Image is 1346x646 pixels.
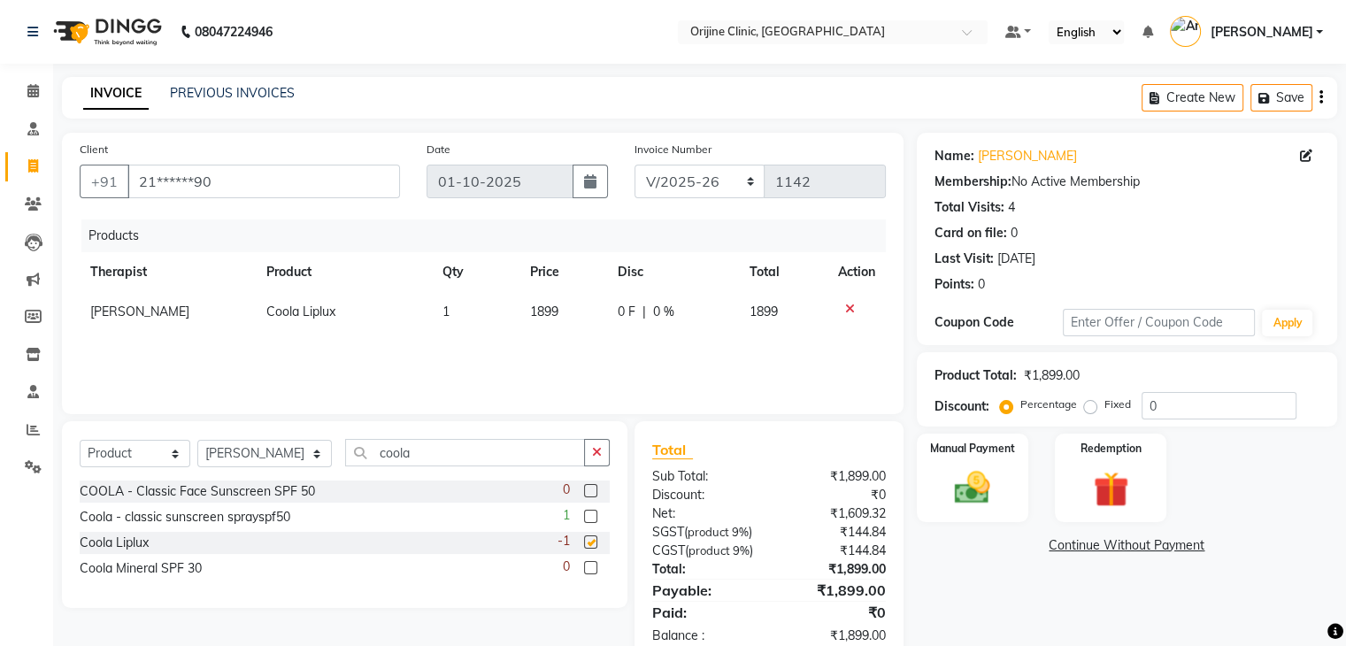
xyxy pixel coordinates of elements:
[688,525,729,539] span: product
[769,467,899,486] div: ₹1,899.00
[563,558,570,576] span: 0
[935,366,1017,385] div: Product Total:
[935,173,1011,191] div: Membership:
[81,219,899,252] div: Products
[80,165,129,198] button: +91
[1024,366,1080,385] div: ₹1,899.00
[920,536,1334,555] a: Continue Without Payment
[80,534,149,552] div: Coola Liplux
[427,142,450,158] label: Date
[653,303,674,321] span: 0 %
[769,504,899,523] div: ₹1,609.32
[935,147,974,165] div: Name:
[769,602,899,623] div: ₹0
[997,250,1035,268] div: [DATE]
[170,85,295,101] a: PREVIOUS INVOICES
[652,524,684,540] span: SGST
[739,252,827,292] th: Total
[607,252,739,292] th: Disc
[639,504,769,523] div: Net:
[80,482,315,501] div: COOLA - Classic Face Sunscreen SPF 50
[83,78,149,110] a: INVOICE
[1262,310,1312,336] button: Apply
[750,304,778,319] span: 1899
[530,304,558,319] span: 1899
[935,250,994,268] div: Last Visit:
[45,7,166,57] img: logo
[769,560,899,579] div: ₹1,899.00
[639,602,769,623] div: Paid:
[769,542,899,560] div: ₹144.84
[935,275,974,294] div: Points:
[563,506,570,525] span: 1
[1142,84,1243,112] button: Create New
[558,532,570,550] span: -1
[90,304,189,319] span: [PERSON_NAME]
[978,147,1077,165] a: [PERSON_NAME]
[563,481,570,499] span: 0
[80,559,202,578] div: Coola Mineral SPF 30
[1011,224,1018,242] div: 0
[732,525,749,539] span: 9%
[80,508,290,527] div: Coola - classic sunscreen sprayspf50
[639,580,769,601] div: Payable:
[639,542,769,560] div: ( )
[935,397,989,416] div: Discount:
[345,439,585,466] input: Search or Scan
[652,542,685,558] span: CGST
[733,543,750,558] span: 9%
[256,252,431,292] th: Product
[769,523,899,542] div: ₹144.84
[639,560,769,579] div: Total:
[639,467,769,486] div: Sub Total:
[978,275,985,294] div: 0
[1020,396,1077,412] label: Percentage
[432,252,519,292] th: Qty
[1250,84,1312,112] button: Save
[688,543,730,558] span: product
[80,142,108,158] label: Client
[1081,441,1142,457] label: Redemption
[769,580,899,601] div: ₹1,899.00
[519,252,607,292] th: Price
[442,304,450,319] span: 1
[1008,198,1015,217] div: 4
[1063,309,1256,336] input: Enter Offer / Coupon Code
[1210,23,1312,42] span: [PERSON_NAME]
[639,523,769,542] div: ( )
[827,252,886,292] th: Action
[639,486,769,504] div: Discount:
[769,486,899,504] div: ₹0
[1082,467,1140,511] img: _gift.svg
[935,224,1007,242] div: Card on file:
[652,441,693,459] span: Total
[127,165,400,198] input: Search by Name/Mobile/Email/Code
[639,627,769,645] div: Balance :
[935,198,1004,217] div: Total Visits:
[635,142,711,158] label: Invoice Number
[642,303,646,321] span: |
[618,303,635,321] span: 0 F
[935,173,1319,191] div: No Active Membership
[935,313,1063,332] div: Coupon Code
[930,441,1015,457] label: Manual Payment
[266,304,335,319] span: Coola Liplux
[1170,16,1201,47] img: Archana Gaikwad
[195,7,273,57] b: 08047224946
[769,627,899,645] div: ₹1,899.00
[80,252,256,292] th: Therapist
[943,467,1001,508] img: _cash.svg
[1104,396,1131,412] label: Fixed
